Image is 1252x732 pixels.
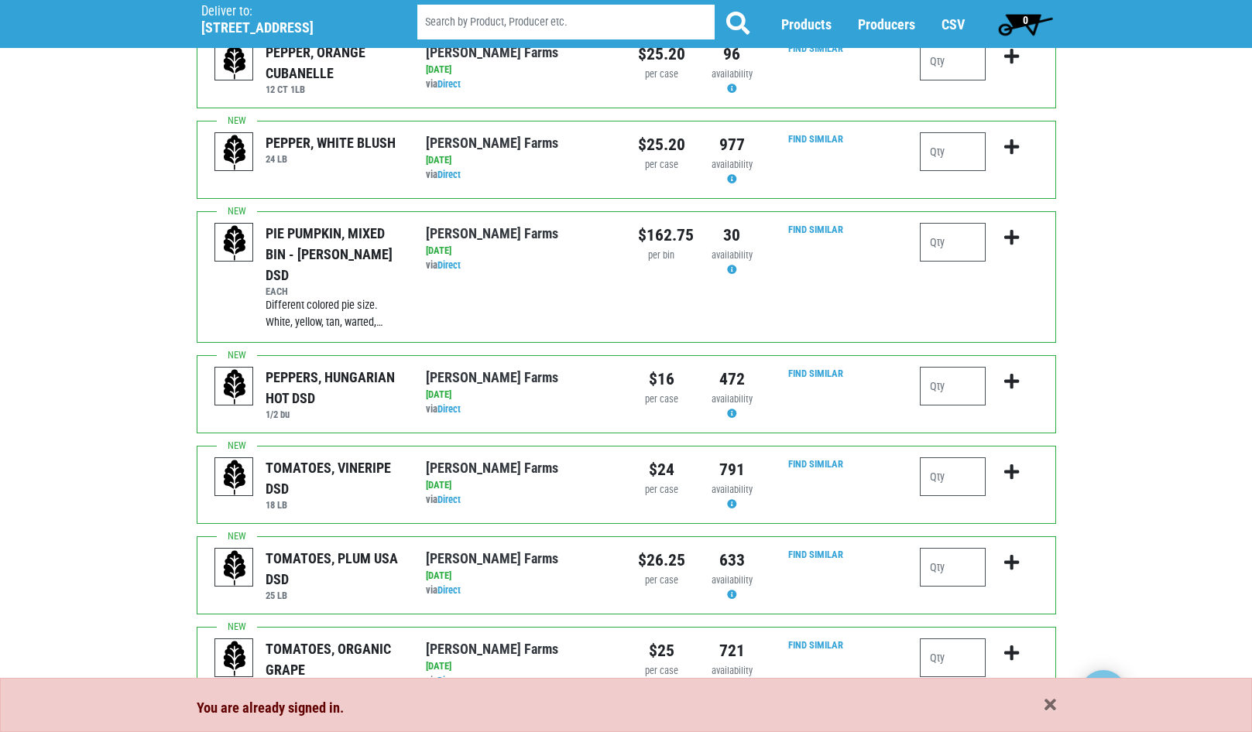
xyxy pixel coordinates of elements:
div: PIE PUMPKIN, MIXED BIN - [PERSON_NAME] DSD [266,223,403,286]
div: per bin [638,248,685,263]
div: via [426,258,614,273]
img: placeholder-variety-43d6402dacf2d531de610a020419775a.svg [215,43,254,81]
img: placeholder-variety-43d6402dacf2d531de610a020419775a.svg [215,639,254,678]
div: 721 [708,638,756,663]
a: [PERSON_NAME] Farms [426,44,558,60]
a: [PERSON_NAME] Farms [426,369,558,385]
a: Find Similar [788,43,843,54]
a: Find Similar [788,368,843,379]
input: Qty [920,42,986,80]
div: via [426,583,614,598]
div: via [426,493,614,508]
span: availability [712,665,753,676]
div: per case [638,67,685,82]
div: via [426,77,614,92]
input: Search by Product, Producer etc. [417,5,715,39]
input: Qty [920,367,986,405]
a: Direct [437,675,461,686]
input: Qty [920,223,986,262]
span: availability [712,159,753,170]
div: PEPPER, ORANGE CUBANELLE [266,42,403,84]
div: per case [638,483,685,498]
input: Qty [920,132,986,171]
a: 0 [991,9,1060,39]
a: [PERSON_NAME] Farms [426,225,558,241]
div: per case [638,664,685,679]
input: Qty [920,457,986,496]
a: Producers [858,16,915,32]
input: Qty [920,638,986,677]
div: via [426,402,614,417]
span: availability [712,249,753,261]
a: Find Similar [788,549,843,560]
span: availability [712,68,753,80]
div: $25 [638,638,685,663]
h6: 25 LB [266,590,403,601]
div: per case [638,573,685,588]
div: [DATE] [426,153,614,168]
div: Different colored pie size. White, yellow, tan, warted, [266,297,403,330]
div: [DATE] [426,478,614,493]
a: Direct [437,78,461,90]
a: Direct [437,584,461,596]
a: [PERSON_NAME] Farms [426,135,558,151]
span: availability [712,574,753,586]
h6: 24 LB [266,153,396,165]
a: Direct [437,169,461,180]
h6: 18 LB [266,499,403,511]
input: Qty [920,548,986,587]
div: $16 [638,367,685,392]
div: via [426,674,614,689]
div: PEPPERS, HUNGARIAN HOT DSD [266,367,403,409]
div: 30 [708,223,756,248]
div: You are already signed in. [197,697,1056,719]
a: Direct [437,403,461,415]
div: [DATE] [426,388,614,402]
h6: EACH [266,286,403,297]
img: placeholder-variety-43d6402dacf2d531de610a020419775a.svg [215,368,254,406]
div: $24 [638,457,685,482]
div: 791 [708,457,756,482]
a: Direct [437,259,461,271]
a: Find Similar [788,639,843,651]
p: Deliver to: [201,4,378,19]
div: via [426,168,614,183]
span: … [376,316,383,329]
div: $25.20 [638,132,685,157]
span: availability [712,393,753,405]
a: Products [781,16,832,32]
h6: 12 CT 1LB [266,84,403,95]
img: placeholder-variety-43d6402dacf2d531de610a020419775a.svg [215,458,254,497]
div: [DATE] [426,244,614,258]
div: 472 [708,367,756,392]
span: 0 [1023,14,1028,26]
a: [PERSON_NAME] Farms [426,460,558,476]
div: [DATE] [426,63,614,77]
h6: 1/2 bu [266,409,403,420]
div: 96 [708,42,756,67]
a: Direct [437,494,461,505]
img: placeholder-variety-43d6402dacf2d531de610a020419775a.svg [215,133,254,172]
div: TOMATOES, PLUM USA DSD [266,548,403,590]
span: availability [712,484,753,495]
img: placeholder-variety-43d6402dacf2d531de610a020419775a.svg [215,224,254,262]
h5: [STREET_ADDRESS] [201,19,378,36]
div: per case [638,392,685,407]
div: $26.25 [638,548,685,573]
a: [PERSON_NAME] Farms [426,641,558,657]
div: TOMATOES, VINERIPE DSD [266,457,403,499]
img: placeholder-variety-43d6402dacf2d531de610a020419775a.svg [215,549,254,587]
div: $162.75 [638,223,685,248]
div: [DATE] [426,569,614,583]
a: Find Similar [788,458,843,470]
div: [DATE] [426,659,614,674]
a: Find Similar [788,224,843,235]
a: Find Similar [788,133,843,145]
div: 977 [708,132,756,157]
div: $25.20 [638,42,685,67]
div: per case [638,158,685,173]
a: CSV [942,16,965,32]
div: PEPPER, WHITE BLUSH [266,132,396,153]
